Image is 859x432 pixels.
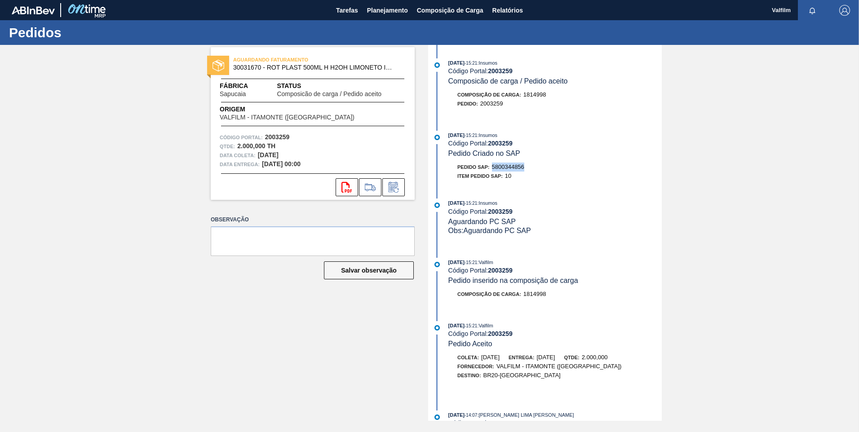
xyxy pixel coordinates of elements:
span: - 15:21 [465,323,477,328]
span: 1814998 [523,291,546,297]
img: status [213,60,224,71]
span: 1814998 [523,91,546,98]
span: 5800344856 [492,163,524,170]
span: : Valfilm [477,323,493,328]
span: [DATE] [481,354,500,361]
span: [DATE] [448,200,465,206]
span: Composição de Carga : [457,92,521,97]
span: 10 [505,172,511,179]
span: Pedido SAP: [457,164,490,170]
span: [DATE] [536,354,555,361]
span: BR20-[GEOGRAPHIC_DATA] [483,372,561,379]
span: Composição de Carga : [457,291,521,297]
span: Obs: Aguardando PC SAP [448,227,531,234]
strong: 2.000,000 TH [237,142,275,150]
span: Código Portal: [220,133,263,142]
span: - 15:21 [465,61,477,66]
span: [DATE] [448,60,465,66]
span: - 15:21 [465,133,477,138]
span: : Insumos [477,200,497,206]
span: AGUARDANDO FATURAMENTO [233,55,359,64]
div: Código Portal: [448,208,662,215]
span: Data coleta: [220,151,256,160]
div: Código Portal: [448,140,662,147]
span: Relatórios [492,5,523,16]
button: Notificações [798,4,827,17]
img: atual [434,135,440,140]
span: Pedido : [457,101,478,106]
img: Logout [839,5,850,16]
span: [DATE] [448,323,465,328]
div: Código Portal: [448,267,662,274]
span: Fornecedor: [457,364,494,369]
img: atual [434,62,440,68]
div: Informar alteração no pedido [382,178,405,196]
strong: 2003259 [488,140,513,147]
span: Composicão de carga / Pedido aceito [448,77,568,85]
strong: 2003259 [265,133,290,141]
div: Código Portal: [448,67,662,75]
span: Pedido Aceito [448,340,492,348]
span: Entrega: [509,355,534,360]
span: Tarefas [336,5,358,16]
span: - 15:21 [465,260,477,265]
span: Status [277,81,406,91]
span: 2003259 [480,100,503,107]
span: VALFILM - ITAMONTE ([GEOGRAPHIC_DATA]) [220,114,354,121]
span: [DATE] [448,412,465,418]
span: 30031670 - ROT PLAST 500ML H H2OH LIMONETO IN211 [233,64,396,71]
strong: 2003259 [488,419,513,427]
span: - 14:07 [465,413,477,418]
span: [DATE] [448,132,465,138]
strong: 2003259 [488,208,513,215]
span: 2.000,000 [582,354,608,361]
span: Fábrica [220,81,274,91]
span: Composicão de carga / Pedido aceito [277,91,381,97]
span: Planejamento [367,5,408,16]
span: Sapucaia [220,91,246,97]
span: Destino: [457,373,481,378]
img: atual [434,325,440,331]
span: Aguardando PC SAP [448,218,516,225]
span: : [PERSON_NAME] LIMA [PERSON_NAME] [477,412,574,418]
strong: 2003259 [488,330,513,337]
strong: 2003259 [488,67,513,75]
span: VALFILM - ITAMONTE ([GEOGRAPHIC_DATA]) [496,363,622,370]
span: Qtde : [220,142,235,151]
div: Abrir arquivo PDF [336,178,358,196]
h1: Pedidos [9,27,168,38]
span: - 15:21 [465,201,477,206]
img: atual [434,203,440,208]
span: Coleta: [457,355,479,360]
span: Pedido Criado no SAP [448,150,520,157]
img: TNhmsLtSVTkK8tSr43FrP2fwEKptu5GPRR3wAAAABJRU5ErkJggg== [12,6,55,14]
button: Salvar observação [324,261,414,279]
strong: [DATE] [258,151,279,159]
img: atual [434,414,440,420]
span: Item pedido SAP: [457,173,503,179]
span: [DATE] [448,260,465,265]
div: Ir para Composição de Carga [359,178,381,196]
span: Pedido inserido na composição de carga [448,277,578,284]
div: Código Portal: [448,330,662,337]
strong: [DATE] 00:00 [262,160,301,168]
span: Composição de Carga [417,5,483,16]
span: : Valfilm [477,260,493,265]
strong: 2003259 [488,267,513,274]
img: atual [434,262,440,267]
span: Data entrega: [220,160,260,169]
div: Código Portal: [448,419,662,427]
span: : Insumos [477,60,497,66]
span: Qtde: [564,355,579,360]
label: Observação [211,213,415,226]
span: Origem [220,105,380,114]
span: : Insumos [477,132,497,138]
